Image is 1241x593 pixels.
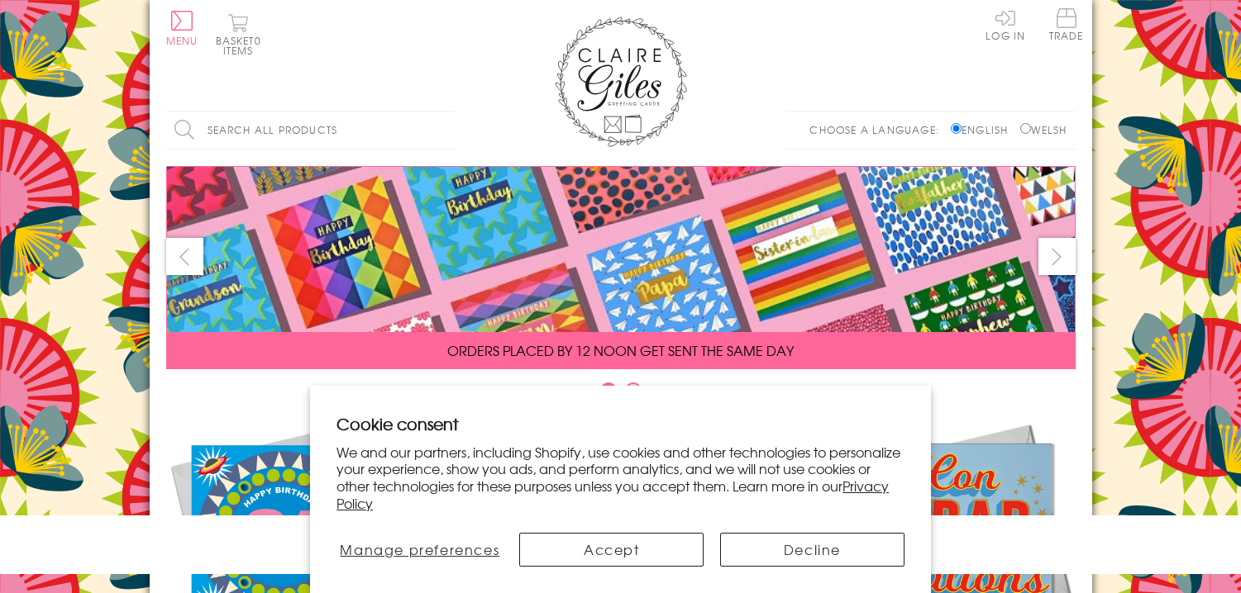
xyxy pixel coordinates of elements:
[625,382,642,399] button: Carousel Page 2
[337,412,904,435] h2: Cookie consent
[337,444,904,512] p: We and our partners, including Shopify, use cookies and other technologies to personalize your ex...
[166,238,203,275] button: prev
[986,8,1025,40] a: Log In
[809,122,947,137] p: Choose a language:
[555,17,687,147] img: Claire Giles Greetings Cards
[1049,8,1084,44] a: Trade
[166,111,456,149] input: Search all products
[951,122,1016,137] label: English
[1020,122,1067,137] label: Welsh
[447,340,794,360] span: ORDERS PLACED BY 12 NOON GET SENT THE SAME DAY
[166,11,198,45] button: Menu
[519,533,704,567] button: Accept
[951,123,962,134] input: English
[1038,238,1076,275] button: next
[166,382,1076,407] div: Carousel Pagination
[340,539,499,559] span: Manage preferences
[720,533,904,567] button: Decline
[439,111,456,149] input: Search
[1020,123,1031,134] input: Welsh
[216,13,261,55] button: Basket0 items
[337,533,503,567] button: Manage preferences
[166,33,198,48] span: Menu
[600,382,617,399] button: Carousel Page 1 (Current Slide)
[337,476,889,513] a: Privacy Policy
[1049,8,1084,40] span: Trade
[223,33,261,58] span: 0 items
